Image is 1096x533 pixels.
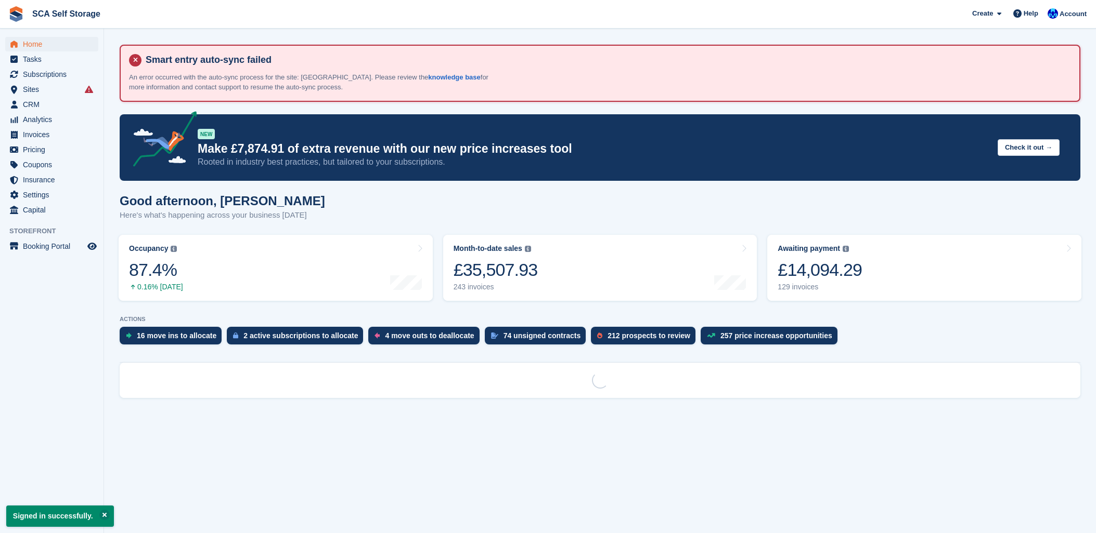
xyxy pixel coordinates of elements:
[23,127,85,142] span: Invoices
[243,331,358,340] div: 2 active subscriptions to allocate
[129,259,183,281] div: 87.4%
[454,244,522,253] div: Month-to-date sales
[525,246,531,252] img: icon-info-grey-7440780725fd019a000dd9b08b2336e03edf1995a4989e88bcd33f0948082b44.svg
[5,52,98,66] a: menu
[23,157,85,172] span: Coupons
[5,239,98,254] a: menu
[126,332,132,339] img: move_ins_to_allocate_icon-fdf77a2bb77ea45bf5b3d319d69a93e2d87916cf1d5bf7949dd705db3b84f3ca.svg
[778,244,840,253] div: Awaiting payment
[198,141,989,156] p: Make £7,874.91 of extra revenue with our new price increases tool
[23,67,85,82] span: Subscriptions
[720,331,832,340] div: 257 price increase opportunities
[5,97,98,112] a: menu
[23,52,85,66] span: Tasks
[137,331,216,340] div: 16 move ins to allocate
[23,37,85,51] span: Home
[23,239,85,254] span: Booking Portal
[171,246,177,252] img: icon-info-grey-7440780725fd019a000dd9b08b2336e03edf1995a4989e88bcd33f0948082b44.svg
[119,235,433,301] a: Occupancy 87.4% 0.16% [DATE]
[124,111,197,170] img: price-adjustments-announcement-icon-8257ccfd72463d97f412b2fc003d46551f7dbcb40ab6d574587a9cd5c0d94...
[120,209,325,221] p: Here's what's happening across your business [DATE]
[129,283,183,291] div: 0.16% [DATE]
[443,235,757,301] a: Month-to-date sales £35,507.93 243 invoices
[86,240,98,252] a: Preview store
[608,331,690,340] div: 212 prospects to review
[385,331,474,340] div: 4 move outs to deallocate
[5,112,98,127] a: menu
[707,333,715,338] img: price_increase_opportunities-93ffe204e8149a01c8c9dc8f82e8f89637d9d84a8eef4429ea346261dce0b2c0.svg
[454,259,538,281] div: £35,507.93
[5,203,98,217] a: menu
[85,85,93,94] i: Smart entry sync failures have occurred
[1060,9,1087,19] span: Account
[23,172,85,187] span: Insurance
[998,139,1060,156] button: Check it out →
[504,331,581,340] div: 74 unsigned contracts
[597,332,602,339] img: prospect-51fa495bee0391a8d652442698ab0144808aea92771e9ea1ae160a38d050c398.svg
[5,142,98,157] a: menu
[1048,8,1058,19] img: Kelly Neesham
[23,142,85,157] span: Pricing
[375,332,380,339] img: move_outs_to_deallocate_icon-f764333ba52eb49d3ac5e1228854f67142a1ed5810a6f6cc68b1a99e826820c5.svg
[5,157,98,172] a: menu
[454,283,538,291] div: 243 invoices
[9,226,104,236] span: Storefront
[129,244,168,253] div: Occupancy
[120,194,325,208] h1: Good afternoon, [PERSON_NAME]
[23,112,85,127] span: Analytics
[28,5,105,22] a: SCA Self Storage
[701,327,843,350] a: 257 price increase opportunities
[6,505,114,527] p: Signed in successfully.
[23,82,85,97] span: Sites
[591,327,701,350] a: 212 prospects to review
[227,327,368,350] a: 2 active subscriptions to allocate
[233,332,238,339] img: active_subscription_to_allocate_icon-d502201f5373d7db506a760aba3b589e785aa758c864c3986d89f69b8ff3...
[120,327,227,350] a: 16 move ins to allocate
[5,188,98,202] a: menu
[8,6,24,22] img: stora-icon-8386f47178a22dfd0bd8f6a31ec36ba5ce8667c1dd55bd0f319d3a0aa187defe.svg
[767,235,1081,301] a: Awaiting payment £14,094.29 129 invoices
[141,54,1071,66] h4: Smart entry auto-sync failed
[198,129,215,139] div: NEW
[23,188,85,202] span: Settings
[972,8,993,19] span: Create
[485,327,591,350] a: 74 unsigned contracts
[129,72,493,92] p: An error occurred with the auto-sync process for the site: [GEOGRAPHIC_DATA]. Please review the f...
[5,127,98,142] a: menu
[843,246,849,252] img: icon-info-grey-7440780725fd019a000dd9b08b2336e03edf1995a4989e88bcd33f0948082b44.svg
[5,37,98,51] a: menu
[5,172,98,187] a: menu
[5,67,98,82] a: menu
[23,203,85,217] span: Capital
[5,82,98,97] a: menu
[1024,8,1038,19] span: Help
[778,283,862,291] div: 129 invoices
[198,156,989,168] p: Rooted in industry best practices, but tailored to your subscriptions.
[120,316,1080,323] p: ACTIONS
[368,327,484,350] a: 4 move outs to deallocate
[23,97,85,112] span: CRM
[428,73,480,81] a: knowledge base
[778,259,862,281] div: £14,094.29
[491,332,498,339] img: contract_signature_icon-13c848040528278c33f63329250d36e43548de30e8caae1d1a13099fd9432cc5.svg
